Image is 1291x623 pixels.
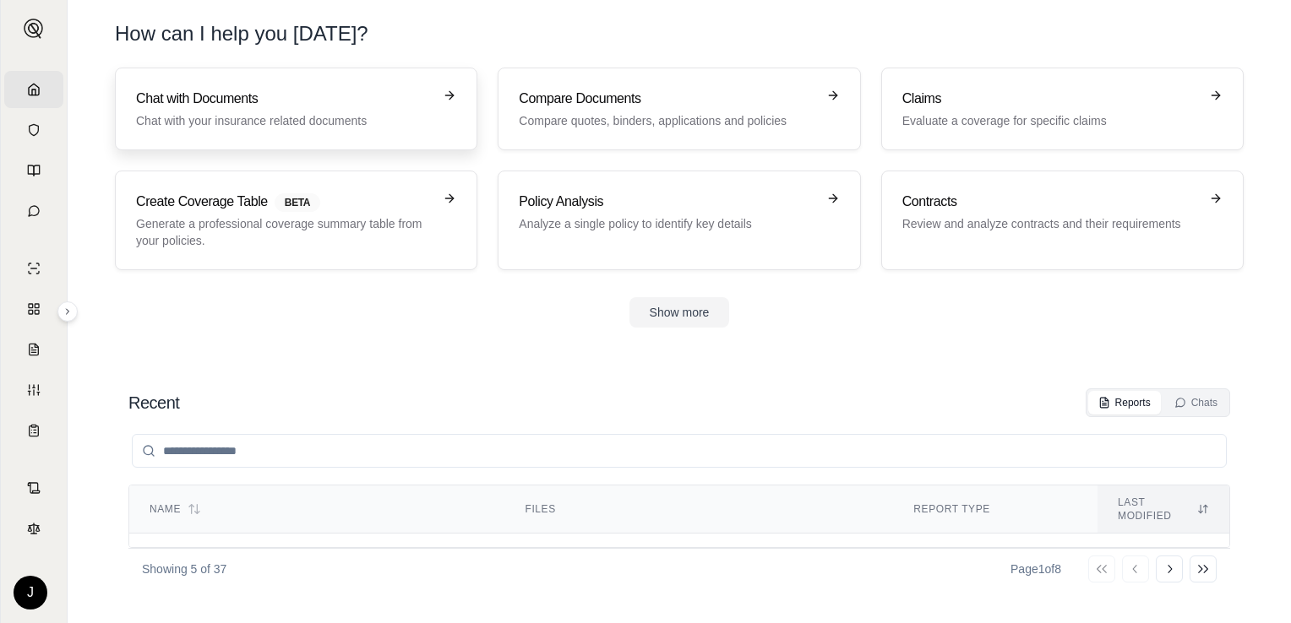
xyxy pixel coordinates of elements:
[4,371,63,409] a: Custom Report
[14,576,47,609] div: J
[4,331,63,368] a: Claim Coverage
[519,215,815,232] p: Analyze a single policy to identify key details
[4,111,63,149] a: Documents Vault
[4,192,63,230] a: Chat
[1098,534,1229,599] td: [DATE] 09:59 AM
[504,485,893,534] th: Files
[1118,496,1209,523] div: Last modified
[881,171,1244,270] a: ContractsReview and analyze contracts and their requirements
[1088,391,1161,414] button: Reports
[519,192,815,212] h3: Policy Analysis
[115,171,477,270] a: Create Coverage TableBETAGenerate a professional coverage summary table from your policies.
[893,534,1098,599] td: Policies Compare
[4,469,63,507] a: Contract Analysis
[902,112,1199,129] p: Evaluate a coverage for specific claims
[115,20,368,47] h1: How can I help you [DATE]?
[519,112,815,129] p: Compare quotes, binders, applications and policies
[136,215,433,249] p: Generate a professional coverage summary table from your policies.
[498,171,860,270] a: Policy AnalysisAnalyze a single policy to identify key details
[128,391,179,414] h2: Recent
[136,112,433,129] p: Chat with your insurance related documents
[4,290,63,328] a: Policy Comparisons
[4,250,63,287] a: Single Policy
[4,510,63,547] a: Legal Search Engine
[629,297,730,328] button: Show more
[4,152,63,189] a: Prompt Library
[1010,561,1061,577] div: Page 1 of 8
[1098,396,1151,409] div: Reports
[519,89,815,109] h3: Compare Documents
[142,561,226,577] p: Showing 5 of 37
[902,89,1199,109] h3: Claims
[275,193,320,212] span: BETA
[136,192,433,212] h3: Create Coverage Table
[1164,391,1228,414] button: Chats
[881,68,1244,150] a: ClaimsEvaluate a coverage for specific claims
[902,215,1199,232] p: Review and analyze contracts and their requirements
[150,502,484,516] div: Name
[136,89,433,109] h3: Chat with Documents
[498,68,860,150] a: Compare DocumentsCompare quotes, binders, applications and policies
[57,301,78,322] button: Expand sidebar
[893,485,1098,534] th: Report Type
[115,68,477,150] a: Chat with DocumentsChat with your insurance related documents
[4,412,63,449] a: Coverage Table
[1174,396,1217,409] div: Chats
[902,192,1199,212] h3: Contracts
[4,71,63,108] a: Home
[17,12,51,46] button: Expand sidebar
[24,19,44,39] img: Expand sidebar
